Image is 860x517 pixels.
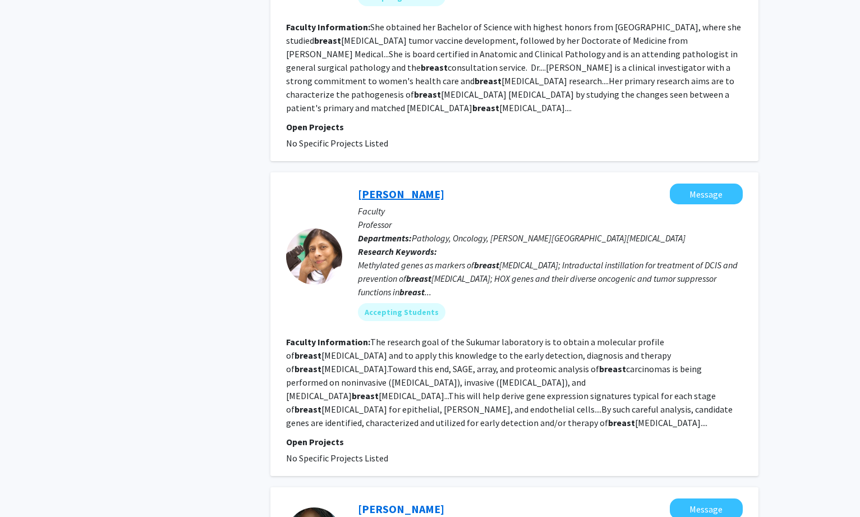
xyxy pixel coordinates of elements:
[314,35,341,46] b: breast
[412,232,686,244] span: Pathology, Oncology, [PERSON_NAME][GEOGRAPHIC_DATA][MEDICAL_DATA]
[352,390,379,401] b: breast
[358,187,444,201] a: [PERSON_NAME]
[286,138,388,149] span: No Specific Projects Listed
[286,21,370,33] b: Faculty Information:
[358,303,445,321] mat-chip: Accepting Students
[286,120,743,134] p: Open Projects
[358,218,743,231] p: Professor
[608,417,635,428] b: breast
[358,246,437,257] b: Research Keywords:
[358,232,412,244] b: Departments:
[295,363,321,374] b: breast
[358,258,743,299] div: Methylated genes as markers of [MEDICAL_DATA]; Intraductal instillation for treatment of DCIS and...
[670,184,743,204] button: Message Sara Sukumar
[599,363,626,374] b: breast
[421,62,448,73] b: breast
[414,89,441,100] b: breast
[286,435,743,449] p: Open Projects
[286,336,370,347] b: Faculty Information:
[472,102,499,113] b: breast
[286,21,741,113] fg-read-more: She obtained her Bachelor of Science with highest honors from [GEOGRAPHIC_DATA], where she studie...
[475,75,502,86] b: breast
[295,350,321,361] b: breast
[295,404,321,415] b: breast
[8,466,48,509] iframe: Chat
[474,259,499,271] b: breast
[358,204,743,218] p: Faculty
[358,502,444,516] a: [PERSON_NAME]
[286,452,388,464] span: No Specific Projects Listed
[406,273,431,284] b: breast
[286,336,733,428] fg-read-more: The research goal of the Sukumar laboratory is to obtain a molecular profile of [MEDICAL_DATA] an...
[399,286,425,298] b: breast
